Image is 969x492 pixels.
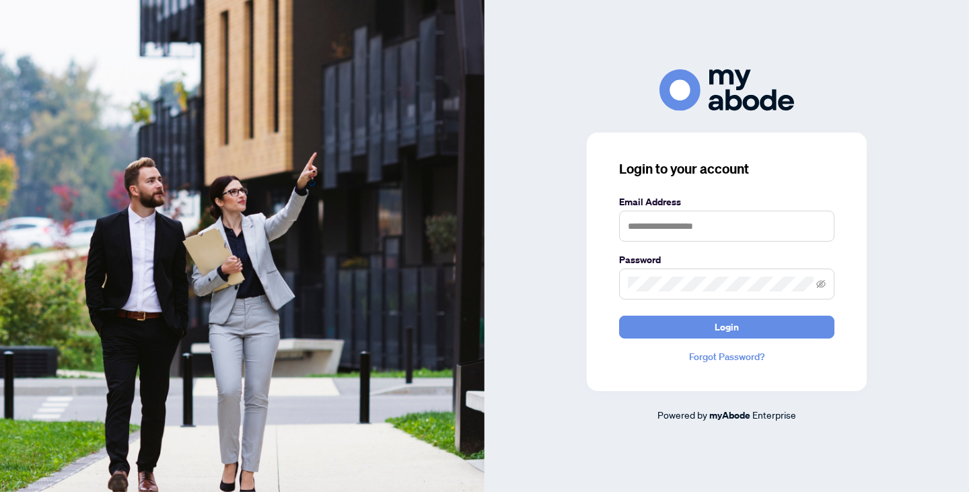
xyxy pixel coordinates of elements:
span: eye-invisible [816,279,826,289]
label: Password [619,252,834,267]
span: Powered by [657,409,707,421]
label: Email Address [619,195,834,209]
h3: Login to your account [619,160,834,178]
span: Login [715,316,739,338]
a: Forgot Password? [619,349,834,364]
span: Enterprise [752,409,796,421]
button: Login [619,316,834,339]
img: ma-logo [659,69,794,110]
a: myAbode [709,408,750,423]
